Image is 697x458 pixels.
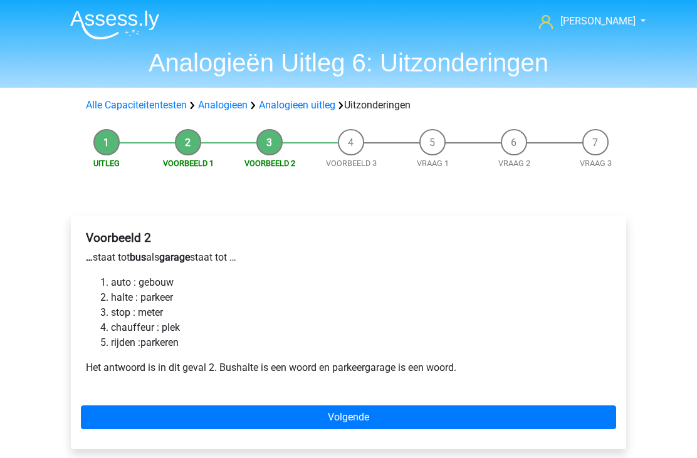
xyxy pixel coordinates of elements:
a: Voorbeeld 3 [326,159,377,168]
p: staat tot als staat tot … [86,250,611,265]
a: Alle Capaciteitentesten [86,99,187,111]
a: Vraag 1 [417,159,449,168]
li: chauffeur : plek [111,320,611,335]
div: Uitzonderingen [81,98,616,113]
li: auto : gebouw [111,275,611,290]
b: garage [159,251,190,263]
li: halte : parkeer [111,290,611,305]
a: Voorbeeld 1 [163,159,214,168]
b: bus [130,251,146,263]
h1: Analogieën Uitleg 6: Uitzonderingen [60,48,637,78]
b: … [86,251,93,263]
a: Analogieen uitleg [259,99,335,111]
a: Voorbeeld 2 [244,159,295,168]
li: rijden :parkeren [111,335,611,350]
img: Assessly [70,10,159,39]
a: [PERSON_NAME] [534,14,637,29]
span: [PERSON_NAME] [560,15,636,27]
a: Analogieen [198,99,248,111]
li: stop : meter [111,305,611,320]
a: Vraag 2 [498,159,530,168]
a: Uitleg [93,159,120,168]
b: Voorbeeld 2 [86,231,151,245]
p: Het antwoord is in dit geval 2. Bushalte is een woord en parkeergarage is een woord. [86,360,611,375]
a: Vraag 3 [580,159,612,168]
a: Volgende [81,405,616,429]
